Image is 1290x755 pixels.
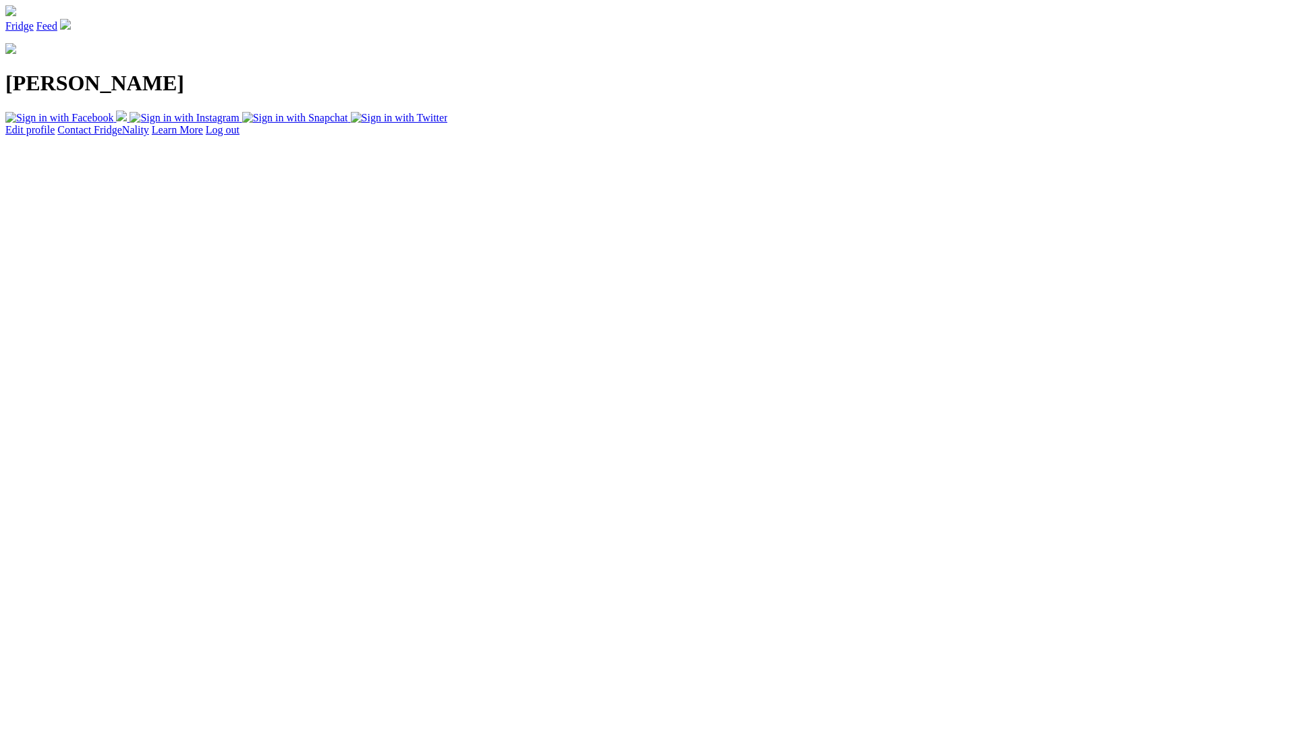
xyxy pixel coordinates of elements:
[5,71,1285,96] h1: [PERSON_NAME]
[351,112,448,124] img: Sign in with Twitter
[60,19,71,30] img: profile-c0047dd6a89b240cf0df56e6de79d412f2924cc28de4602bb09d29760d4508fa.svg
[116,111,127,121] img: connected-6f053e2c600e35ab06ab8c6221ff9f42c26c0fc0ef2f66dd89ad0d97fc1e0202.svg
[242,112,348,124] img: Sign in with Snapchat
[5,20,34,32] a: Fridge
[130,112,239,124] img: Sign in with Instagram
[57,124,149,135] a: Contact FridgeNality
[5,5,16,16] img: menu_closed-1d76c0b76a8498ab11b3316c9ab8ac016c0831ef7414ff7d7258f9c8b7248d6b.svg
[206,124,240,135] a: Log out
[36,20,57,32] a: Feed
[152,124,203,135] a: Learn More
[5,124,55,135] a: Edit profile
[5,112,113,124] img: Sign in with Facebook
[5,43,16,54] img: Profile_nophoto-4beae90ea351f763110fbb128d91211128aa480061ae1fe2739dedee5c5075fe.svg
